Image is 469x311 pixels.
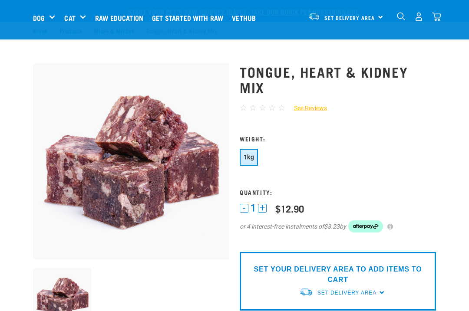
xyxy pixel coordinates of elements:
[432,12,441,21] img: home-icon@2x.png
[268,103,276,113] span: ☆
[249,103,257,113] span: ☆
[240,135,436,142] h3: Weight:
[64,13,75,23] a: Cat
[33,13,45,23] a: Dog
[278,103,285,113] span: ☆
[240,189,436,195] h3: Quantity:
[324,16,375,19] span: Set Delivery Area
[414,12,423,21] img: user.png
[240,103,247,113] span: ☆
[308,13,320,20] img: van-moving.png
[324,222,340,231] span: $3.23
[230,0,262,35] a: Vethub
[240,204,248,213] button: -
[397,12,405,20] img: home-icon-1@2x.png
[33,63,229,259] img: 1167 Tongue Heart Kidney Mix 01
[240,220,436,232] div: or 4 interest-free instalments of by
[285,104,327,113] a: See Reviews
[246,264,429,285] p: SET YOUR DELIVERY AREA TO ADD ITEMS TO CART
[240,64,436,95] h1: Tongue, Heart & Kidney Mix
[244,154,254,160] span: 1kg
[240,149,258,166] button: 1kg
[317,290,377,296] span: Set Delivery Area
[258,204,267,213] button: +
[259,103,266,113] span: ☆
[93,0,150,35] a: Raw Education
[275,203,304,214] div: $12.90
[251,203,256,213] span: 1
[299,288,313,297] img: van-moving.png
[150,0,230,35] a: Get started with Raw
[348,220,383,232] img: Afterpay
